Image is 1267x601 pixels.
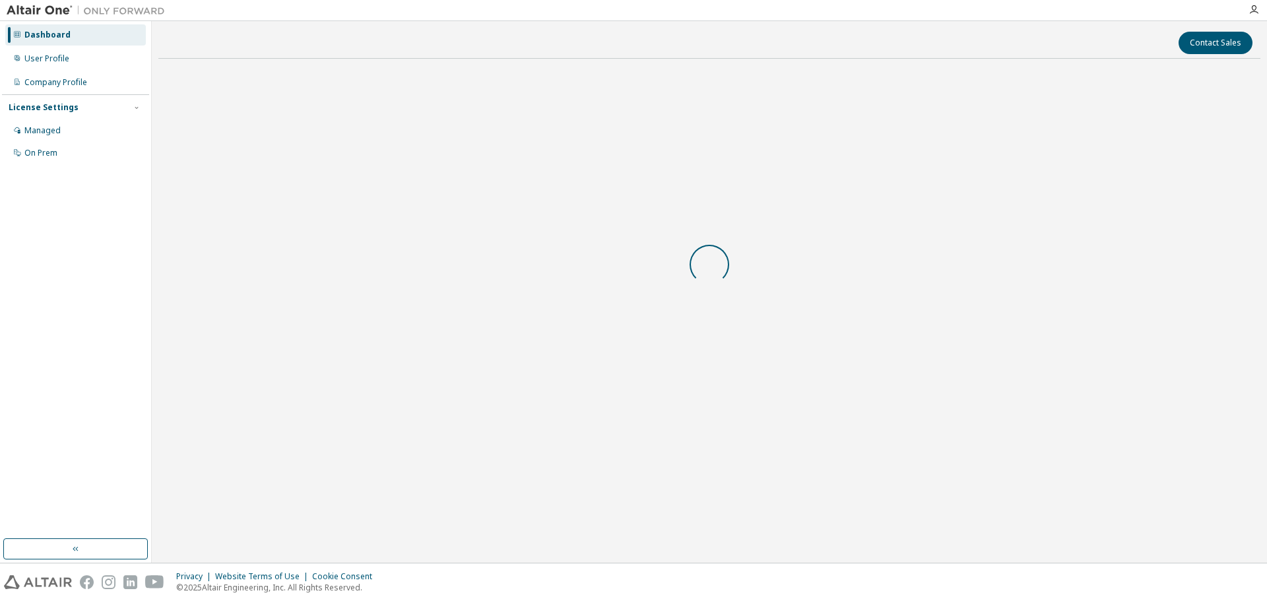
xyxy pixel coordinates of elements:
p: © 2025 Altair Engineering, Inc. All Rights Reserved. [176,582,380,593]
div: Managed [24,125,61,136]
button: Contact Sales [1179,32,1252,54]
div: Dashboard [24,30,71,40]
div: Website Terms of Use [215,571,312,582]
div: On Prem [24,148,57,158]
div: License Settings [9,102,79,113]
img: facebook.svg [80,575,94,589]
img: Altair One [7,4,172,17]
div: Privacy [176,571,215,582]
div: Company Profile [24,77,87,88]
img: youtube.svg [145,575,164,589]
img: instagram.svg [102,575,115,589]
div: Cookie Consent [312,571,380,582]
div: User Profile [24,53,69,64]
img: linkedin.svg [123,575,137,589]
img: altair_logo.svg [4,575,72,589]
